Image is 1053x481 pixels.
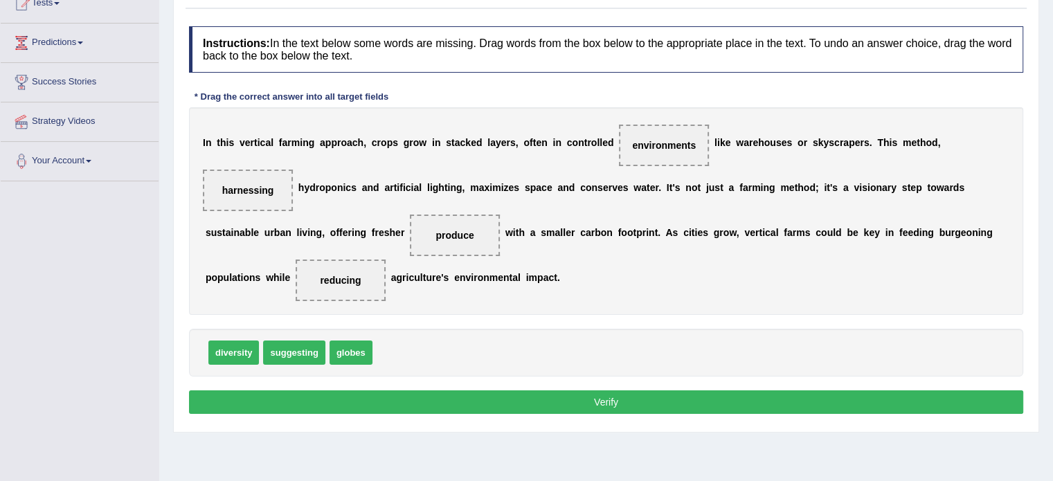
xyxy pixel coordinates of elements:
b: i [513,227,516,238]
b: s [675,182,681,193]
b: s [862,182,867,193]
b: l [487,137,490,148]
b: o [870,182,876,193]
b: h [298,182,305,193]
b: a [843,182,849,193]
b: ; [816,182,819,193]
b: p [916,182,922,193]
b: e [911,137,917,148]
span: Drop target [410,215,500,256]
b: s [813,137,818,148]
b: s [714,182,720,193]
b: t [720,182,723,193]
b: t [533,137,537,148]
b: h [883,137,890,148]
b: i [760,182,763,193]
b: i [300,137,303,148]
b: i [403,182,406,193]
b: o [330,227,336,238]
b: y [304,182,309,193]
b: t [516,227,519,238]
b: r [860,137,863,148]
b: d [569,182,575,193]
b: r [840,137,843,148]
b: a [455,137,460,148]
b: e [753,137,758,148]
b: b [274,227,280,238]
b: s [776,137,782,148]
b: o [930,182,937,193]
b: z [503,182,508,193]
b: u [709,182,715,193]
b: w [736,137,744,148]
b: i [867,182,870,193]
b: t [697,182,701,193]
b: g [456,182,462,193]
b: a [347,137,352,148]
b: v [240,137,245,148]
b: h [389,227,395,238]
b: y [891,182,897,193]
b: c [352,137,358,148]
b: f [739,182,743,193]
b: o [601,227,607,238]
b: t [647,182,650,193]
b: p [331,137,337,148]
a: Strategy Videos [1,102,159,137]
b: , [322,227,325,238]
b: m [752,182,760,193]
b: t [222,227,226,238]
b: t [584,137,588,148]
b: s [351,182,357,193]
b: d [809,182,816,193]
b: p [325,137,332,148]
b: h [798,182,804,193]
b: a [586,227,591,238]
b: t [394,182,397,193]
b: r [348,227,351,238]
b: r [377,137,381,148]
b: T [877,137,883,148]
b: w [419,137,426,148]
b: i [397,182,399,193]
b: r [655,182,658,193]
b: i [258,137,260,148]
b: e [603,182,609,193]
b: t [827,182,830,193]
b: e [618,182,623,193]
b: e [566,227,571,238]
b: r [888,182,891,193]
b: m [492,182,501,193]
b: Instructions: [203,37,270,49]
b: a [282,137,287,148]
b: n [233,227,240,238]
b: s [510,137,516,148]
b: c [580,182,586,193]
b: r [390,182,393,193]
b: n [354,227,361,238]
b: o [413,137,420,148]
b: t [217,137,220,148]
b: g [360,227,366,238]
b: l [271,137,273,148]
b: o [621,227,627,238]
b: p [325,182,332,193]
b: n [591,182,597,193]
b: m [903,137,911,148]
a: Success Stories [1,63,159,98]
b: o [523,137,530,148]
b: r [337,137,341,148]
span: Drop target [619,125,709,166]
b: f [618,227,622,238]
b: x [484,182,489,193]
b: t [451,137,455,148]
b: b [595,227,601,238]
b: n [310,227,316,238]
b: h [758,137,764,148]
b: a [744,137,749,148]
b: c [406,182,411,193]
b: p [849,137,855,148]
b: i [307,227,310,238]
b: u [770,137,776,148]
b: p [387,137,393,148]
